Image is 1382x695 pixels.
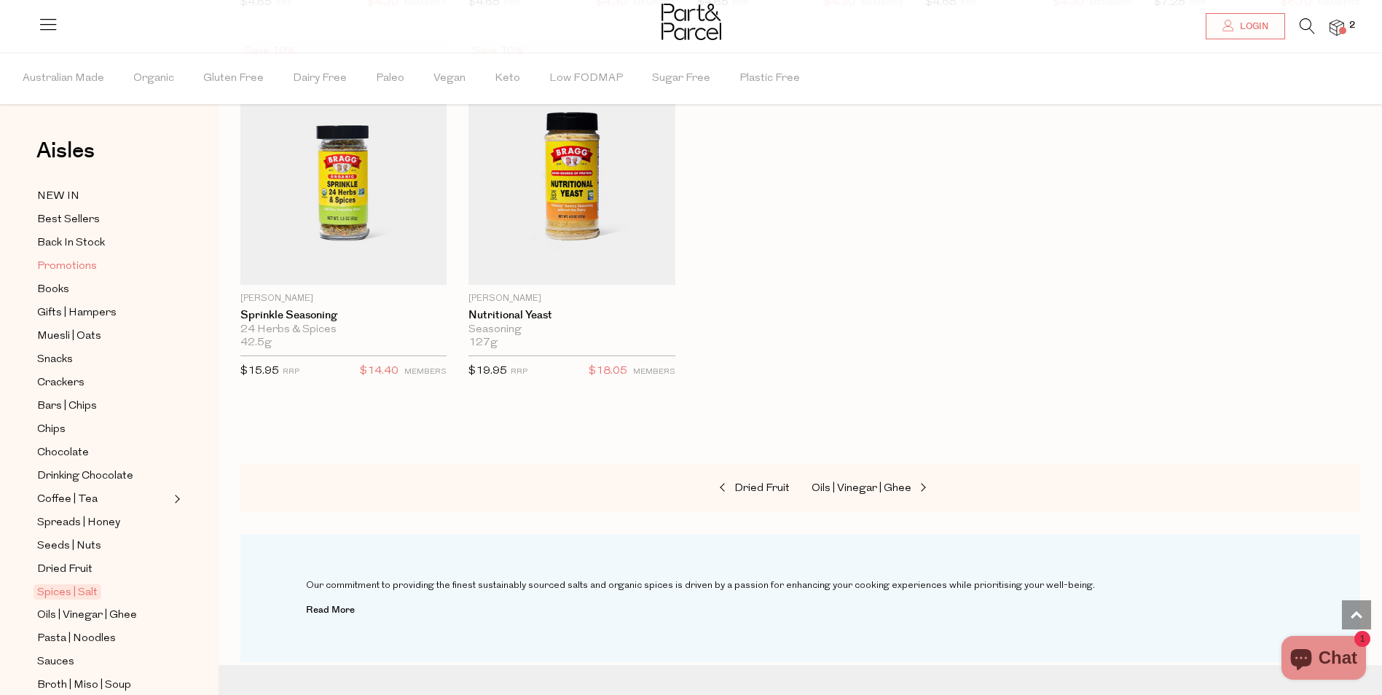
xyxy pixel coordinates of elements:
[495,53,520,104] span: Keto
[37,653,170,671] a: Sauces
[734,483,790,494] span: Dried Fruit
[360,362,398,381] span: $14.40
[37,280,170,299] a: Books
[240,337,272,350] span: 42.5g
[37,374,170,392] a: Crackers
[37,305,117,322] span: Gifts | Hampers
[37,514,120,532] span: Spreads | Honey
[240,292,447,305] p: [PERSON_NAME]
[37,235,105,252] span: Back In Stock
[644,479,790,498] a: Dried Fruit
[633,368,675,376] small: MEMBERS
[37,187,170,205] a: NEW IN
[511,368,527,376] small: RRP
[37,211,170,229] a: Best Sellers
[37,629,170,648] a: Pasta | Noodles
[549,53,623,104] span: Low FODMAP
[37,397,170,415] a: Bars | Chips
[37,420,170,439] a: Chips
[37,491,98,509] span: Coffee | Tea
[170,490,181,508] button: Expand/Collapse Coffee | Tea
[37,560,170,578] a: Dried Fruit
[37,538,101,555] span: Seeds | Nuts
[37,630,116,648] span: Pasta | Noodles
[37,304,170,322] a: Gifts | Hampers
[306,603,355,616] a: Read More
[37,421,66,439] span: Chips
[37,258,97,275] span: Promotions
[468,323,675,337] div: Seasoning
[37,606,170,624] a: Oils | Vinegar | Ghee
[37,327,170,345] a: Muesli | Oats
[1346,19,1359,32] span: 2
[812,479,957,498] a: Oils | Vinegar | Ghee
[37,257,170,275] a: Promotions
[652,53,710,104] span: Sugar Free
[37,351,73,369] span: Snacks
[37,561,93,578] span: Dried Fruit
[37,490,170,509] a: Coffee | Tea
[240,309,447,322] a: Sprinkle Seasoning
[37,584,170,601] a: Spices | Salt
[36,135,95,167] span: Aisles
[133,53,174,104] span: Organic
[1330,20,1344,35] a: 2
[283,368,299,376] small: RRP
[37,514,170,532] a: Spreads | Honey
[37,537,170,555] a: Seeds | Nuts
[468,292,675,305] p: [PERSON_NAME]
[37,653,74,671] span: Sauces
[293,53,347,104] span: Dairy Free
[468,366,507,377] span: $19.95
[1277,636,1370,683] inbox-online-store-chat: Shopify online store chat
[37,398,97,415] span: Bars | Chips
[37,676,170,694] a: Broth | Miso | Soup
[37,444,89,462] span: Chocolate
[240,41,447,285] img: Sprinkle Seasoning
[404,368,447,376] small: MEMBERS
[37,468,133,485] span: Drinking Chocolate
[468,309,675,322] a: Nutritional Yeast
[468,337,498,350] span: 127g
[36,140,95,176] a: Aisles
[37,234,170,252] a: Back In Stock
[37,350,170,369] a: Snacks
[37,374,85,392] span: Crackers
[433,53,466,104] span: Vegan
[468,41,675,285] img: Nutritional Yeast
[240,366,279,377] span: $15.95
[34,584,101,600] span: Spices | Salt
[37,328,101,345] span: Muesli | Oats
[240,323,447,337] div: 24 Herbs & Spices
[37,444,170,462] a: Chocolate
[1206,13,1285,39] a: Login
[376,53,404,104] span: Paleo
[1236,20,1268,33] span: Login
[739,53,800,104] span: Plastic Free
[589,362,627,381] span: $18.05
[306,578,1136,594] p: Our commitment to providing the finest sustainably sourced salts and organic spices is driven by ...
[37,467,170,485] a: Drinking Chocolate
[37,677,131,694] span: Broth | Miso | Soup
[23,53,104,104] span: Australian Made
[37,281,69,299] span: Books
[661,4,721,40] img: Part&Parcel
[37,607,137,624] span: Oils | Vinegar | Ghee
[37,211,100,229] span: Best Sellers
[812,483,911,494] span: Oils | Vinegar | Ghee
[203,53,264,104] span: Gluten Free
[37,188,79,205] span: NEW IN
